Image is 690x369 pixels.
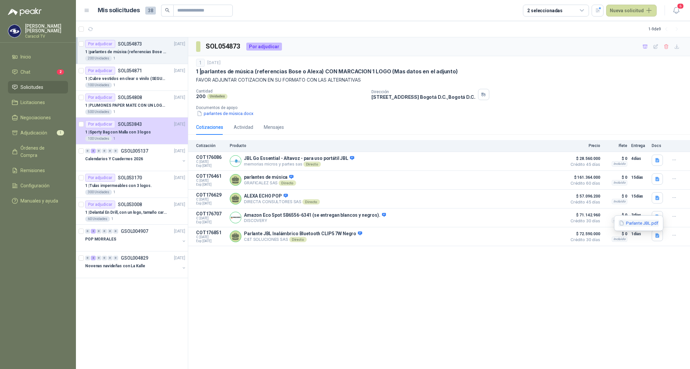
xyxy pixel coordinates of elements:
p: Cotización [196,143,226,148]
button: Parlante JBL.pdf [618,220,659,227]
span: $ 28.560.000 [567,155,600,163]
span: $ 71.142.960 [567,211,600,219]
div: 100 Unidades [85,83,112,88]
p: C&T SOLUCIONES SAS [244,237,362,242]
p: 1 [113,136,115,141]
div: Por adjudicar [85,93,115,101]
div: Por adjudicar [85,201,115,208]
p: GSOL004907 [121,229,148,234]
p: Docs [652,143,665,148]
div: Por adjudicar [85,40,115,48]
a: Negociaciones [8,111,68,124]
div: 0 [102,256,107,260]
span: Crédito 45 días [567,163,600,166]
h1: Mis solicitudes [98,6,140,15]
div: Incluido [612,218,627,223]
div: 0 [113,229,118,234]
p: $ 0 [604,155,627,163]
p: 1 | Tulas impermeables con 3 logos. [85,183,152,189]
span: Configuración [20,182,50,189]
p: Precio [567,143,600,148]
h3: SOL054873 [206,41,241,52]
p: SOL053170 [118,175,142,180]
p: SOL053843 [118,122,142,127]
p: 1 | parlantes de música (referencias Bose o Alexa) CON MARCACION 1 LOGO (Mas datos en el adjunto) [196,68,458,75]
a: Por adjudicarSOL054873[DATE] 1 |parlantes de música (referencias Bose o Alexa) CON MARCACION 1 LO... [76,37,188,64]
span: Solicitudes [20,84,43,91]
p: COT176086 [196,155,226,160]
a: Manuales y ayuda [8,195,68,207]
p: DIRECTA CONSULTORES SAS [244,199,320,204]
span: $ 57.096.200 [567,192,600,200]
p: COT176707 [196,211,226,216]
div: 0 [102,229,107,234]
p: COT176851 [196,230,226,235]
span: Inicio [20,53,31,60]
div: 200 Unidades [85,56,112,61]
p: SOL054871 [118,68,142,73]
span: 1 [57,130,64,135]
p: Flete [604,143,627,148]
p: Caracol TV [25,34,68,38]
span: 6 [677,3,684,9]
p: Cantidad [196,89,366,93]
a: Chat2 [8,66,68,78]
span: C: [DATE] [196,216,226,220]
div: 0 [108,229,113,234]
div: 0 [108,256,113,260]
span: Exp: [DATE] [196,202,226,205]
div: 0 [85,256,90,260]
p: Producto [230,143,563,148]
p: $ 0 [604,211,627,219]
p: FAVOR ADJUNTAR COTIZACION EN SU FORMATO CON LAS ALTERNATIVAS [196,76,682,84]
span: C: [DATE] [196,160,226,164]
a: Remisiones [8,164,68,177]
a: Licitaciones [8,96,68,109]
a: Inicio [8,51,68,63]
p: 1 | Sporty Bag con Malla con 3 logos [85,129,151,135]
p: POP MORRALES [85,236,116,242]
div: Por adjudicar [85,120,115,128]
p: [DATE] [174,94,185,101]
span: search [165,8,170,13]
div: Directo [279,180,296,186]
div: Por adjudicar [85,174,115,182]
div: 0 [108,149,113,153]
p: ALEXA ECHO POP [244,193,320,199]
p: Entrega [631,143,648,148]
p: [STREET_ADDRESS] Bogotá D.C. , Bogotá D.C. [371,94,475,100]
p: [DATE] [174,68,185,74]
img: Logo peakr [8,8,42,16]
div: Actividad [234,124,253,131]
div: 0 [85,149,90,153]
a: Por adjudicarSOL053008[DATE] 1 |Delantal En Drill, con un logo, tamaño carta 1 tinta (Se envia en... [76,198,188,225]
p: parlantes de música [244,174,296,180]
span: $ 72.590.000 [567,230,600,238]
p: GRAFICALEZ SAS [244,180,296,186]
p: [DATE] [174,255,185,261]
p: 1 [113,109,115,115]
p: COT176629 [196,192,226,198]
div: Directo [289,237,307,242]
div: 60 Unidades [85,216,110,222]
div: 0 [102,149,107,153]
a: 0 2 0 0 0 0 GSOL004907[DATE] POP MORRALES [85,227,187,248]
span: C: [DATE] [196,198,226,202]
a: Adjudicación1 [8,127,68,139]
span: Adjudicación [20,129,47,136]
div: 0 [96,149,101,153]
a: Configuración [8,179,68,192]
p: 1 | PLUMONES PAPER MATE CON UN LOGO (SEGUN REF.ADJUNTA) [85,102,167,109]
p: SOL053008 [118,202,142,207]
p: GSOL004829 [121,256,148,260]
div: 0 [96,256,101,260]
p: 4 días [631,155,648,163]
p: [DATE] [174,202,185,208]
p: 1 [113,56,115,61]
a: Por adjudicarSOL054871[DATE] 1 |Cubre vestidos en clear o vinilo (SEGUN ESPECIFICACIONES DEL ADJU... [76,64,188,91]
span: Exp: [DATE] [196,220,226,224]
button: parlantes de música.docx [196,110,254,117]
p: Documentos de apoyo [196,105,687,110]
div: 500 Unidades [85,109,112,115]
p: $ 0 [604,230,627,238]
